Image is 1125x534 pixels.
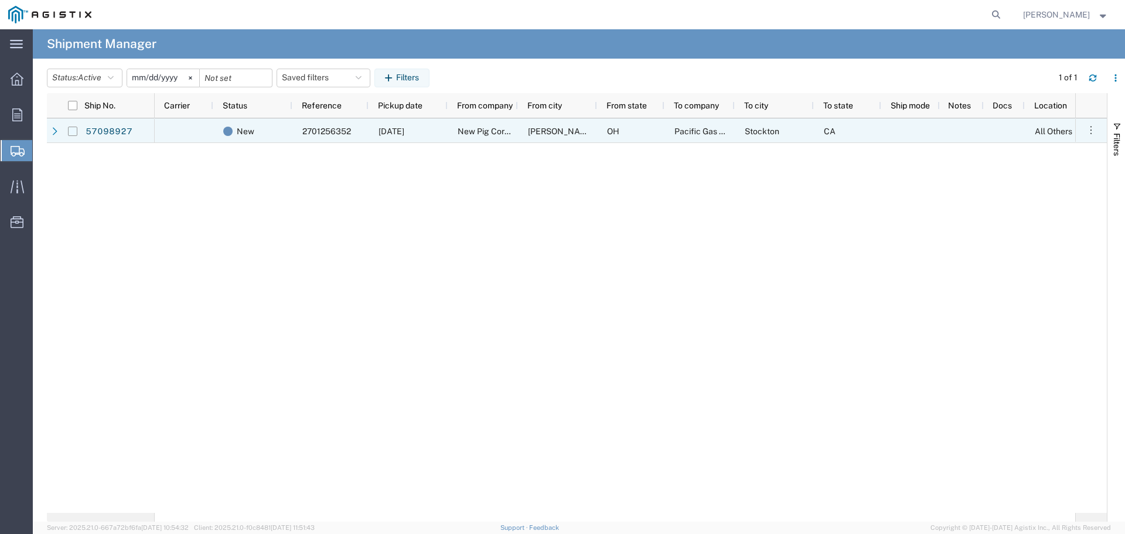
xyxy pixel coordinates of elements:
[824,127,836,136] span: CA
[277,69,370,87] button: Saved filters
[529,524,559,531] a: Feedback
[84,101,115,110] span: Ship No.
[607,127,619,136] span: OH
[47,69,122,87] button: Status:Active
[1059,72,1079,84] div: 1 of 1
[85,122,133,141] a: 57098927
[1023,8,1090,21] span: Roger Podelco
[302,127,351,136] span: 2701256352
[78,73,101,82] span: Active
[606,101,647,110] span: From state
[271,524,315,531] span: [DATE] 11:51:43
[127,69,199,87] input: Not set
[1034,101,1067,110] span: Location
[47,29,156,59] h4: Shipment Manager
[141,524,189,531] span: [DATE] 10:54:32
[223,101,247,110] span: Status
[194,524,315,531] span: Client: 2025.21.0-f0c8481
[457,101,513,110] span: From company
[1035,127,1072,136] span: All Others
[1022,8,1109,22] button: [PERSON_NAME]
[930,523,1111,533] span: Copyright © [DATE]-[DATE] Agistix Inc., All Rights Reserved
[378,101,422,110] span: Pickup date
[500,524,530,531] a: Support
[674,127,756,136] span: Pacific Gas & Electric
[302,101,342,110] span: Reference
[528,127,595,136] span: Warren
[993,101,1012,110] span: Docs
[458,127,536,136] span: New Pig Corporation
[891,101,930,110] span: Ship mode
[8,6,91,23] img: logo
[674,101,719,110] span: To company
[164,101,190,110] span: Carrier
[527,101,562,110] span: From city
[237,119,254,144] span: New
[823,101,853,110] span: To state
[744,101,768,110] span: To city
[745,127,779,136] span: Stockton
[379,127,404,136] span: 10/13/2025
[1112,133,1121,156] span: Filters
[200,69,272,87] input: Not set
[948,101,971,110] span: Notes
[374,69,429,87] button: Filters
[47,524,189,531] span: Server: 2025.21.0-667a72bf6fa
